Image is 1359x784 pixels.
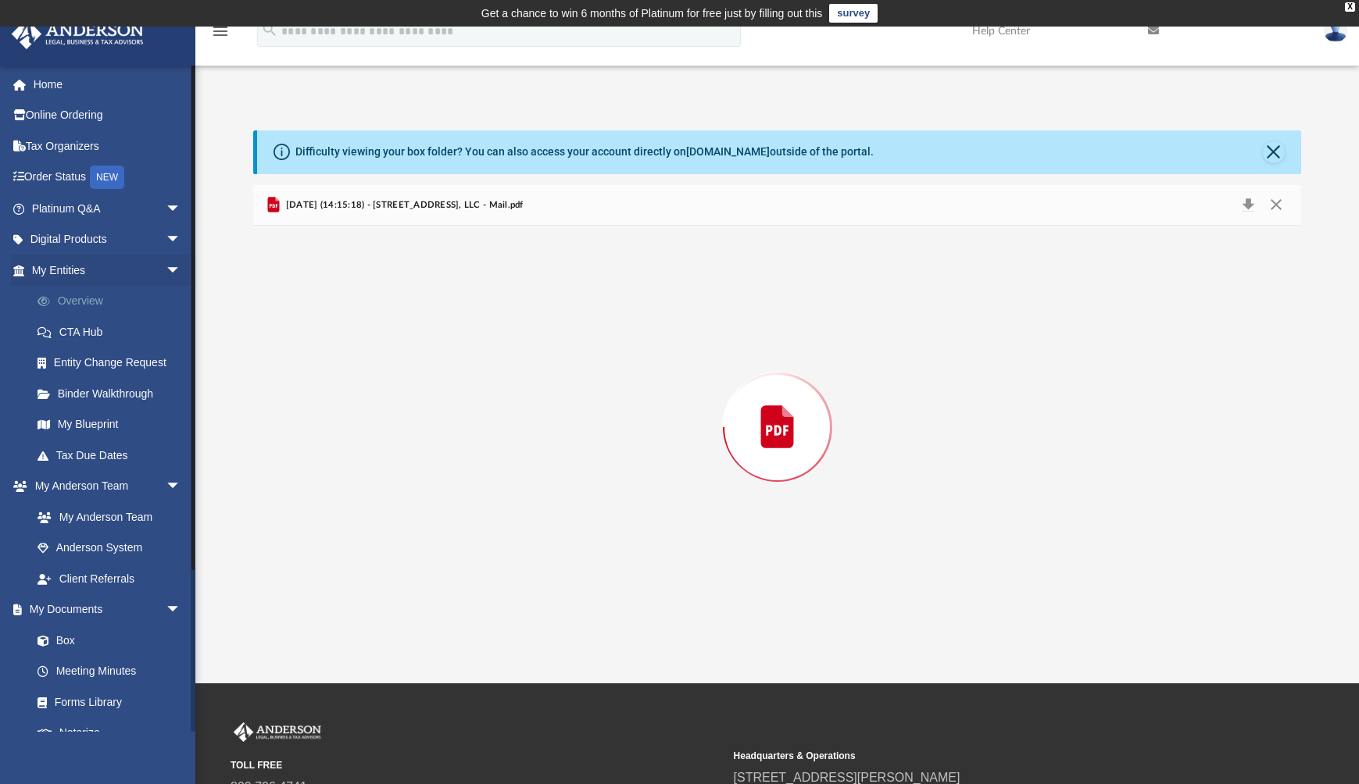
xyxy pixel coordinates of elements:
[11,594,197,625] a: My Documentsarrow_drop_down
[166,224,197,256] span: arrow_drop_down
[829,4,878,23] a: survey
[211,30,230,41] a: menu
[166,193,197,225] span: arrow_drop_down
[1235,194,1263,216] button: Download
[1324,20,1347,42] img: User Pic
[283,198,524,212] span: [DATE] (14:15:18) - [STREET_ADDRESS], LLC - Mail.pdf
[11,69,205,100] a: Home
[22,533,197,564] a: Anderson System
[253,185,1300,629] div: Preview
[22,625,189,656] a: Box
[7,19,148,49] img: Anderson Advisors Platinum Portal
[22,378,205,409] a: Binder Walkthrough
[211,22,230,41] i: menu
[481,4,823,23] div: Get a chance to win 6 months of Platinum for free just by filling out this
[166,471,197,503] span: arrow_drop_down
[22,316,205,347] a: CTA Hub
[22,686,189,718] a: Forms Library
[166,255,197,287] span: arrow_drop_down
[11,224,205,255] a: Digital Productsarrow_drop_down
[22,347,205,379] a: Entity Change Request
[11,471,197,502] a: My Anderson Teamarrow_drop_down
[166,594,197,626] span: arrow_drop_down
[11,193,205,224] a: Platinum Q&Aarrow_drop_down
[22,286,205,317] a: Overview
[231,722,324,743] img: Anderson Advisors Platinum Portal
[734,749,1226,763] small: Headquarters & Operations
[11,162,205,194] a: Order StatusNEW
[22,656,197,687] a: Meeting Minutes
[295,144,874,160] div: Difficulty viewing your box folder? You can also access your account directly on outside of the p...
[1262,194,1290,216] button: Close
[1345,2,1355,12] div: close
[734,771,960,784] a: [STREET_ADDRESS][PERSON_NAME]
[22,563,197,594] a: Client Referrals
[1263,141,1285,163] button: Close
[231,758,723,772] small: TOLL FREE
[22,718,197,749] a: Notarize
[11,100,205,131] a: Online Ordering
[11,255,205,286] a: My Entitiesarrow_drop_down
[22,501,189,533] a: My Anderson Team
[22,440,205,471] a: Tax Due Dates
[261,21,278,38] i: search
[686,145,770,158] a: [DOMAIN_NAME]
[11,130,205,162] a: Tax Organizers
[90,166,124,189] div: NEW
[22,409,197,440] a: My Blueprint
